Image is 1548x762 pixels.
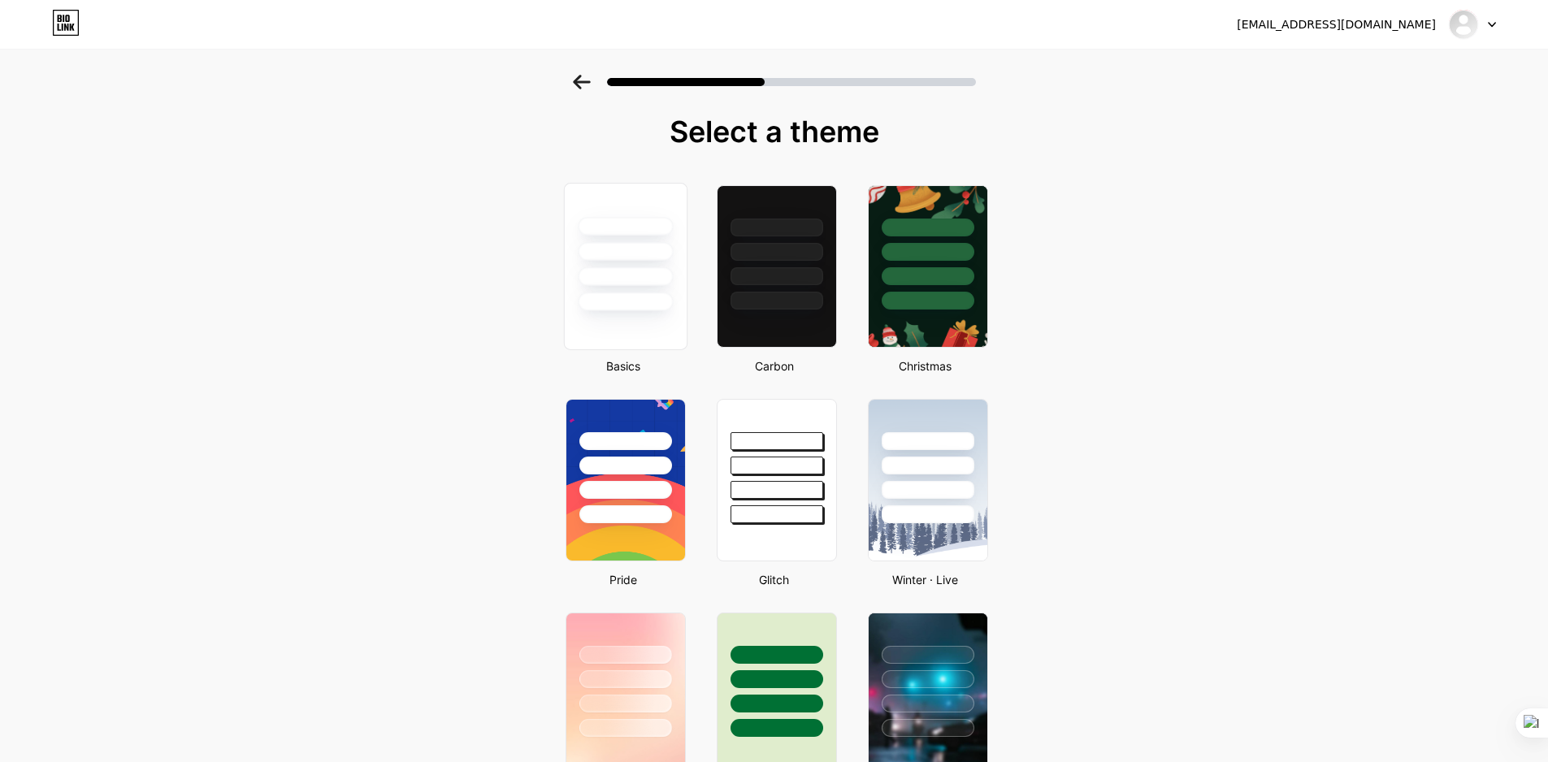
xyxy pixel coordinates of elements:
img: nobrerp [1448,9,1479,40]
div: Basics [561,357,686,375]
div: Glitch [712,571,837,588]
div: Carbon [712,357,837,375]
div: Christmas [863,357,988,375]
div: [EMAIL_ADDRESS][DOMAIN_NAME] [1237,16,1436,33]
div: Select a theme [559,115,990,148]
div: Winter · Live [863,571,988,588]
div: Pride [561,571,686,588]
